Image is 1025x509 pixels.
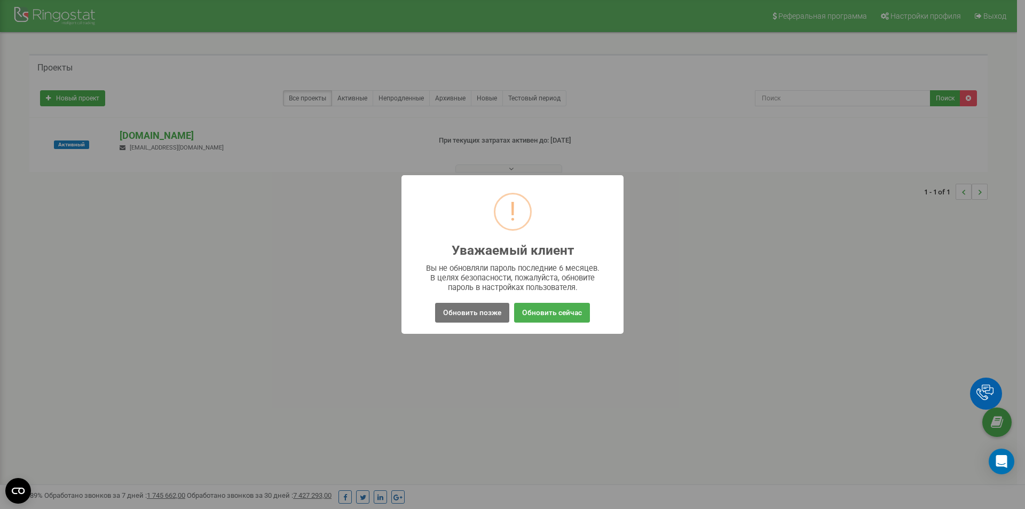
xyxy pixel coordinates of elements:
[423,263,603,292] div: Вы не обновляли пароль последние 6 месяцев. В целях безопасности, пожалуйста, обновите пароль в н...
[514,303,590,323] button: Обновить сейчас
[989,449,1014,474] div: Open Intercom Messenger
[452,244,574,258] h2: Уважаемый клиент
[509,194,516,229] div: !
[5,478,31,504] button: Open CMP widget
[435,303,509,323] button: Обновить позже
